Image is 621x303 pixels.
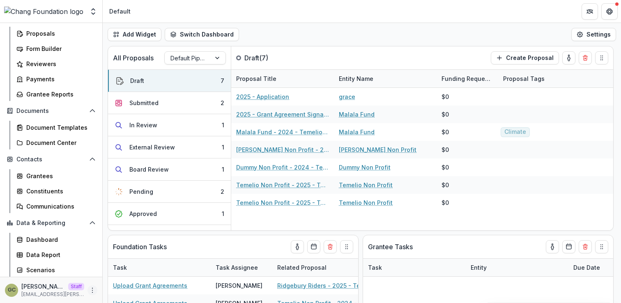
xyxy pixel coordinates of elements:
[236,128,329,136] a: Malala Fund - 2024 - Temelio General [PERSON_NAME]
[579,240,592,253] button: Delete card
[334,70,437,87] div: Entity Name
[26,187,92,195] div: Constituents
[13,184,99,198] a: Constituents
[236,163,329,172] a: Dummy Non Profit - 2024 - Temelio General [PERSON_NAME]
[26,235,92,244] div: Dashboard
[13,169,99,183] a: Grantees
[442,181,449,189] div: $0
[26,75,92,83] div: Payments
[129,209,157,218] div: Approved
[236,92,289,101] a: 2025 - Application
[442,163,449,172] div: $0
[113,242,167,252] p: Foundation Tasks
[579,51,592,64] button: Delete card
[363,259,466,276] div: Task
[109,7,131,16] div: Default
[334,74,378,83] div: Entity Name
[108,136,231,158] button: External Review1
[21,291,84,298] p: [EMAIL_ADDRESS][PERSON_NAME][DOMAIN_NAME]
[26,172,92,180] div: Grantees
[339,145,416,154] a: [PERSON_NAME] Non Profit
[491,51,559,64] button: Create Proposal
[277,281,370,290] a: Ridgebury Riders - 2025 - Temelio General [PERSON_NAME]
[13,248,99,262] a: Data Report
[498,74,550,83] div: Proposal Tags
[437,70,498,87] div: Funding Requested
[3,104,99,117] button: Open Documents
[231,70,334,87] div: Proposal Title
[211,263,263,272] div: Task Assignee
[466,259,568,276] div: Entity
[16,220,86,227] span: Data & Reporting
[568,263,605,272] div: Due Date
[272,263,331,272] div: Related Proposal
[442,128,449,136] div: $0
[595,51,608,64] button: Drag
[236,145,329,154] a: [PERSON_NAME] Non Profit - 2024 - Temelio General [PERSON_NAME]
[13,263,99,277] a: Scenarios
[222,165,224,174] div: 1
[368,242,413,252] p: Grantee Tasks
[165,28,239,41] button: Switch Dashboard
[26,123,92,132] div: Document Templates
[211,259,272,276] div: Task Assignee
[442,92,449,101] div: $0
[339,110,375,119] a: Malala Fund
[129,187,153,196] div: Pending
[26,138,92,147] div: Document Center
[108,259,211,276] div: Task
[13,200,99,213] a: Communications
[108,28,161,41] button: Add Widget
[130,76,144,85] div: Draft
[571,28,616,41] button: Settings
[307,240,320,253] button: Calendar
[26,60,92,68] div: Reviewers
[221,187,224,196] div: 2
[339,181,393,189] a: Temelio Non Profit
[466,263,492,272] div: Entity
[437,74,498,83] div: Funding Requested
[108,181,231,203] button: Pending2
[106,5,134,17] nav: breadcrumb
[13,27,99,40] a: Proposals
[129,99,159,107] div: Submitted
[68,283,84,290] p: Staff
[236,181,329,189] a: Temelio Non Profit - 2025 - Temelio General [PERSON_NAME]
[339,198,393,207] a: Temelio Non Profit
[16,156,86,163] span: Contacts
[601,3,618,20] button: Get Help
[26,266,92,274] div: Scenarios
[108,203,231,225] button: Approved1
[13,42,99,55] a: Form Builder
[236,110,329,119] a: 2025 - Grant Agreement Signature #1
[3,216,99,230] button: Open Data & Reporting
[129,143,175,151] div: External Review
[272,259,375,276] div: Related Proposal
[222,143,224,151] div: 1
[129,165,169,174] div: Board Review
[582,3,598,20] button: Partners
[222,121,224,129] div: 1
[222,209,224,218] div: 1
[13,121,99,134] a: Document Templates
[13,87,99,101] a: Grantee Reports
[3,153,99,166] button: Open Contacts
[498,70,601,87] div: Proposal Tags
[13,136,99,149] a: Document Center
[221,76,224,85] div: 7
[108,70,231,92] button: Draft7
[339,163,391,172] a: Dummy Non Profit
[221,99,224,107] div: 2
[216,281,262,290] div: [PERSON_NAME]
[108,114,231,136] button: In Review1
[13,233,99,246] a: Dashboard
[562,51,575,64] button: toggle-assigned-to-me
[87,285,97,295] button: More
[26,29,92,38] div: Proposals
[244,53,306,63] p: Draft ( 7 )
[339,128,375,136] a: Malala Fund
[26,202,92,211] div: Communications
